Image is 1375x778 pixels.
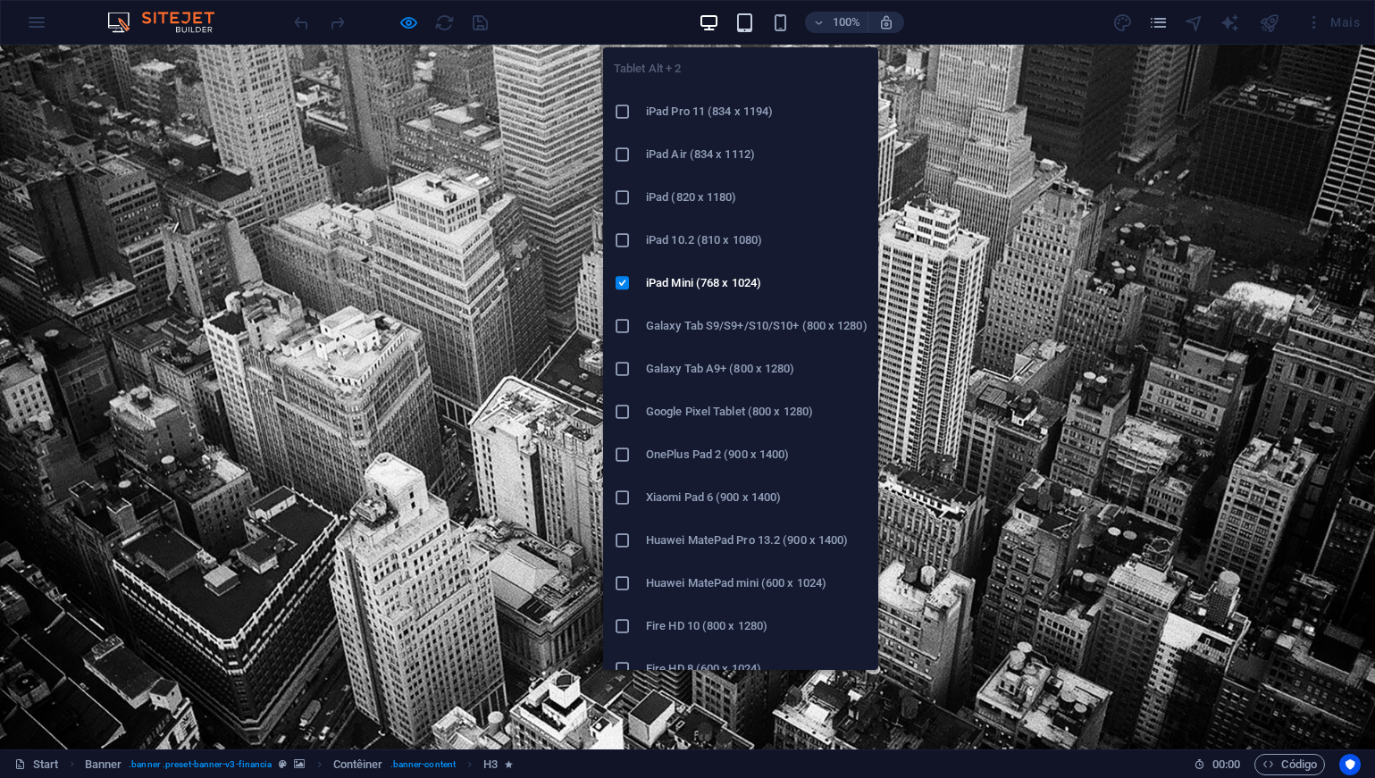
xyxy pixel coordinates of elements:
[1225,757,1228,771] span: :
[14,754,59,775] a: Clique para cancelar a seleção. Clique duas vezes para abrir as Páginas
[646,615,868,637] h6: Fire HD 10 (800 x 1280)
[646,573,868,594] h6: Huawei MatePad mini (600 x 1024)
[646,272,868,294] h6: iPad Mini (768 x 1024)
[1339,754,1361,775] button: Usercentrics
[390,754,456,775] span: . banner-content
[646,487,868,508] h6: Xiaomi Pad 6 (900 x 1400)
[1212,754,1240,775] span: 00 00
[646,658,868,680] h6: Fire HD 8 (600 x 1024)
[878,14,894,30] i: Ao redimensionar, ajusta automaticamente o nível de zoom para caber no dispositivo escolhido.
[103,12,237,33] img: Editor Logo
[1262,754,1317,775] span: Código
[85,754,122,775] span: Clique para selecionar. Clique duas vezes para editar
[646,315,868,337] h6: Galaxy Tab S9/S9+/S10/S10+ (800 x 1280)
[483,754,498,775] span: Clique para selecionar. Clique duas vezes para editar
[646,187,868,208] h6: iPad (820 x 1180)
[805,12,868,33] button: 100%
[646,230,868,251] h6: iPad 10.2 (810 x 1080)
[1148,12,1170,33] button: pages
[1254,754,1325,775] button: Código
[333,754,383,775] span: Clique para selecionar. Clique duas vezes para editar
[294,759,305,769] i: Este elemento contém um plano de fundo
[85,754,514,775] nav: breadcrumb
[646,101,868,122] h6: iPad Pro 11 (834 x 1194)
[832,12,860,33] h6: 100%
[646,358,868,380] h6: Galaxy Tab A9+ (800 x 1280)
[279,759,287,769] i: Este elemento é uma predefinição personalizável
[646,144,868,165] h6: iPad Air (834 x 1112)
[646,444,868,465] h6: OnePlus Pad 2 (900 x 1400)
[129,754,272,775] span: . banner .preset-banner-v3-financia
[646,530,868,551] h6: Huawei MatePad Pro 13.2 (900 x 1400)
[1148,13,1169,33] i: Páginas (Ctrl+Alt+S)
[1194,754,1241,775] h6: Tempo de sessão
[646,401,868,422] h6: Google Pixel Tablet (800 x 1280)
[505,759,513,769] i: O elemento contém uma animação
